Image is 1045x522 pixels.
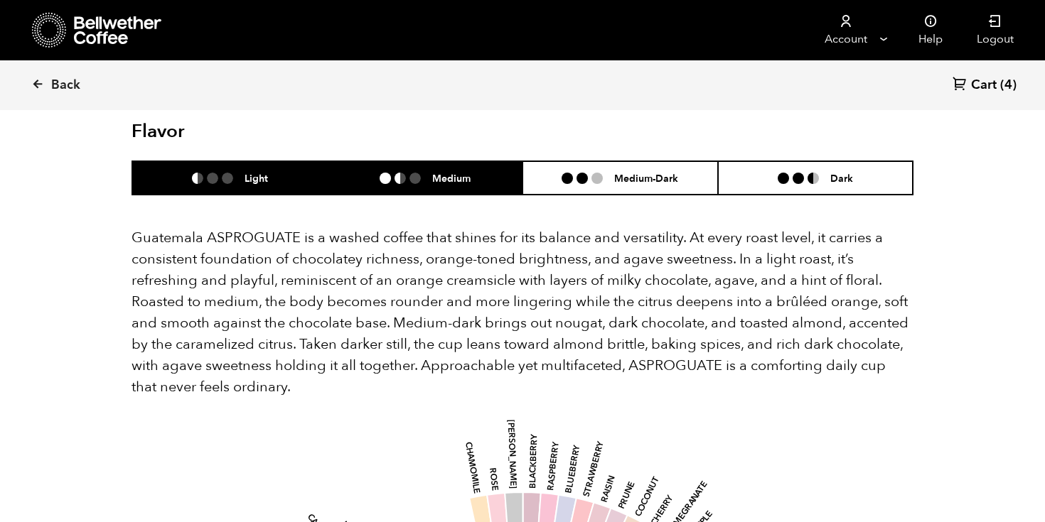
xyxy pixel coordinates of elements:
p: Guatemala ASPROGUATE is a washed coffee that shines for its balance and versatility. At every roa... [132,227,913,398]
a: Cart (4) [953,76,1017,95]
span: Back [51,77,80,94]
h6: Dark [830,172,853,184]
h6: Medium [432,172,471,184]
h6: Medium-Dark [614,172,678,184]
h2: Flavor [132,121,392,143]
h6: Light [245,172,268,184]
span: (4) [1000,77,1017,94]
span: Cart [971,77,997,94]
